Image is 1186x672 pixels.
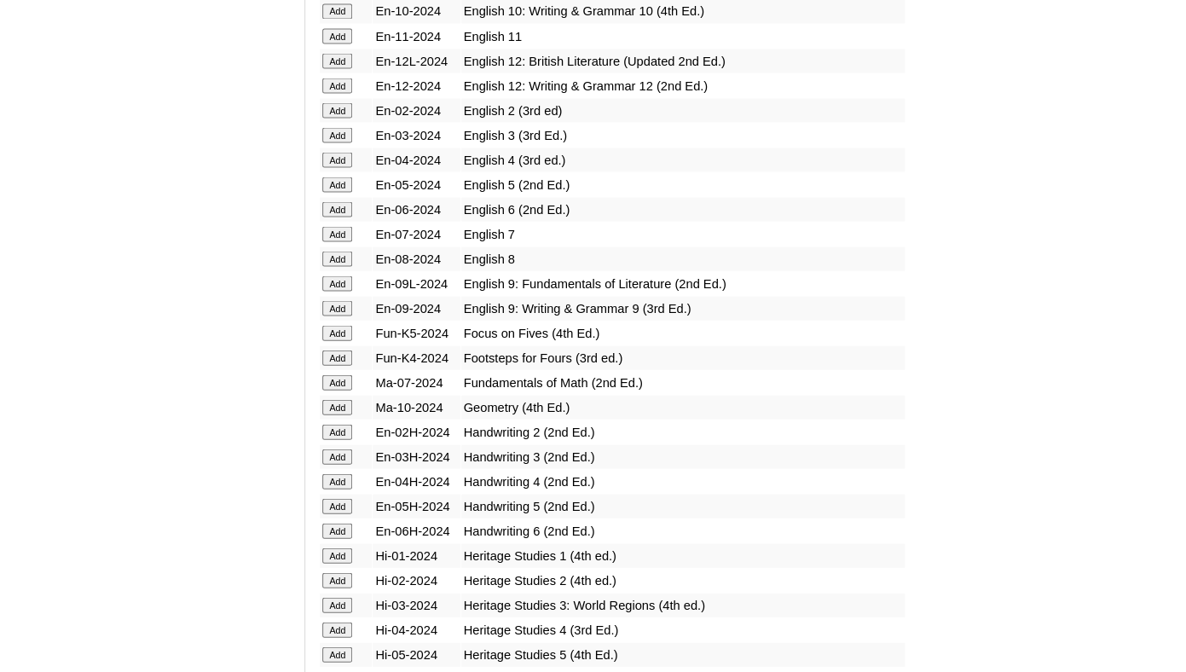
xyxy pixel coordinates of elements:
[322,251,352,266] input: Add
[461,197,905,221] td: English 6 (2nd Ed.)
[461,420,905,443] td: Handwriting 2 (2nd Ed.)
[461,222,905,246] td: English 7
[322,399,352,414] input: Add
[461,395,905,419] td: Geometry (4th Ed.)
[373,395,460,419] td: Ma-10-2024
[373,518,460,542] td: En-06H-2024
[373,222,460,246] td: En-07-2024
[322,646,352,662] input: Add
[461,148,905,171] td: English 4 (3rd ed.)
[322,201,352,217] input: Add
[461,617,905,641] td: Heritage Studies 4 (3rd Ed.)
[322,597,352,612] input: Add
[322,3,352,19] input: Add
[461,593,905,617] td: Heritage Studies 3: World Regions (4th ed.)
[461,296,905,320] td: English 9: Writing & Grammar 9 (3rd Ed.)
[322,275,352,291] input: Add
[322,572,352,588] input: Add
[461,543,905,567] td: Heritage Studies 1 (4th ed.)
[373,444,460,468] td: En-03H-2024
[373,494,460,518] td: En-05H-2024
[322,374,352,390] input: Add
[461,345,905,369] td: Footsteps for Fours (3rd ed.)
[373,420,460,443] td: En-02H-2024
[322,102,352,118] input: Add
[461,642,905,666] td: Heritage Studies 5 (4th Ed.)
[461,469,905,493] td: Handwriting 4 (2nd Ed.)
[322,177,352,192] input: Add
[461,73,905,97] td: English 12: Writing & Grammar 12 (2nd Ed.)
[373,24,460,48] td: En-11-2024
[461,370,905,394] td: Fundamentals of Math (2nd Ed.)
[322,300,352,316] input: Add
[461,568,905,592] td: Heritage Studies 2 (4th ed.)
[461,321,905,345] td: Focus on Fives (4th Ed.)
[461,494,905,518] td: Handwriting 5 (2nd Ed.)
[373,172,460,196] td: En-05-2024
[373,543,460,567] td: Hi-01-2024
[322,523,352,538] input: Add
[322,424,352,439] input: Add
[322,78,352,93] input: Add
[461,518,905,542] td: Handwriting 6 (2nd Ed.)
[373,370,460,394] td: Ma-07-2024
[461,271,905,295] td: English 9: Fundamentals of Literature (2nd Ed.)
[322,547,352,563] input: Add
[322,53,352,68] input: Add
[461,444,905,468] td: Handwriting 3 (2nd Ed.)
[322,350,352,365] input: Add
[373,148,460,171] td: En-04-2024
[373,321,460,345] td: Fun-K5-2024
[461,98,905,122] td: English 2 (3rd ed)
[322,127,352,142] input: Add
[373,98,460,122] td: En-02-2024
[461,172,905,196] td: English 5 (2nd Ed.)
[373,123,460,147] td: En-03-2024
[373,568,460,592] td: Hi-02-2024
[322,325,352,340] input: Add
[461,123,905,147] td: English 3 (3rd Ed.)
[373,271,460,295] td: En-09L-2024
[373,593,460,617] td: Hi-03-2024
[322,152,352,167] input: Add
[322,473,352,489] input: Add
[373,246,460,270] td: En-08-2024
[373,73,460,97] td: En-12-2024
[322,498,352,513] input: Add
[322,449,352,464] input: Add
[322,622,352,637] input: Add
[373,197,460,221] td: En-06-2024
[373,49,460,72] td: En-12L-2024
[461,246,905,270] td: English 8
[322,226,352,241] input: Add
[461,24,905,48] td: English 11
[373,642,460,666] td: Hi-05-2024
[373,617,460,641] td: Hi-04-2024
[373,469,460,493] td: En-04H-2024
[373,345,460,369] td: Fun-K4-2024
[461,49,905,72] td: English 12: British Literature (Updated 2nd Ed.)
[373,296,460,320] td: En-09-2024
[322,28,352,43] input: Add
